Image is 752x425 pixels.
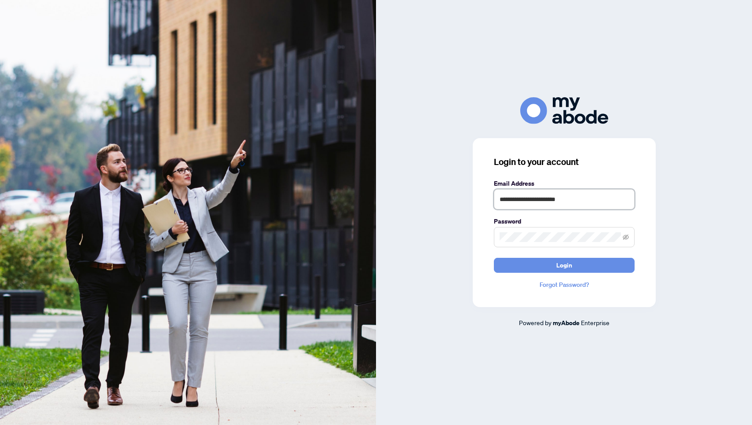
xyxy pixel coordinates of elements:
[494,216,635,226] label: Password
[494,179,635,188] label: Email Address
[520,97,608,124] img: ma-logo
[623,234,629,240] span: eye-invisible
[556,258,572,272] span: Login
[494,258,635,273] button: Login
[494,280,635,289] a: Forgot Password?
[519,319,551,326] span: Powered by
[553,318,580,328] a: myAbode
[581,319,610,326] span: Enterprise
[494,156,635,168] h3: Login to your account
